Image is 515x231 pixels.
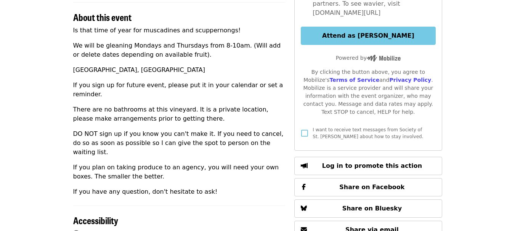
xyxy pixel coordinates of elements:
span: Accessibility [73,213,118,227]
span: About this event [73,10,132,24]
a: Privacy Policy [389,77,431,83]
button: Attend as [PERSON_NAME] [301,27,435,45]
span: Share on Facebook [339,183,404,191]
p: DO NOT sign up if you know you can't make it. If you need to cancel, do so as soon as possible so... [73,129,286,157]
p: There are no bathrooms at this vineyard. It is a private location, please make arrangements prior... [73,105,286,123]
span: Share on Bluesky [342,205,402,212]
p: [GEOGRAPHIC_DATA], [GEOGRAPHIC_DATA] [73,65,286,75]
img: Powered by Mobilize [367,55,401,62]
p: If you plan on taking produce to an agency, you will need your own boxes. The smaller the better. [73,163,286,181]
div: By clicking the button above, you agree to Mobilize's and . Mobilize is a service provider and wi... [301,68,435,116]
p: We will be gleaning Mondays and Thursdays from 8-10am. (Will add or delete dates depending on ava... [73,41,286,59]
button: Log in to promote this action [294,157,442,175]
span: Powered by [336,55,401,61]
a: Terms of Service [329,77,379,83]
p: If you have any question, don't hesitate to ask! [73,187,286,196]
span: Log in to promote this action [322,162,422,169]
p: Is that time of year for muscadines and scuppernongs! [73,26,286,35]
button: Share on Bluesky [294,199,442,218]
button: Share on Facebook [294,178,442,196]
p: If you sign up for future event, please put it in your calendar or set a reminder. [73,81,286,99]
span: I want to receive text messages from Society of St. [PERSON_NAME] about how to stay involved. [313,127,423,139]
